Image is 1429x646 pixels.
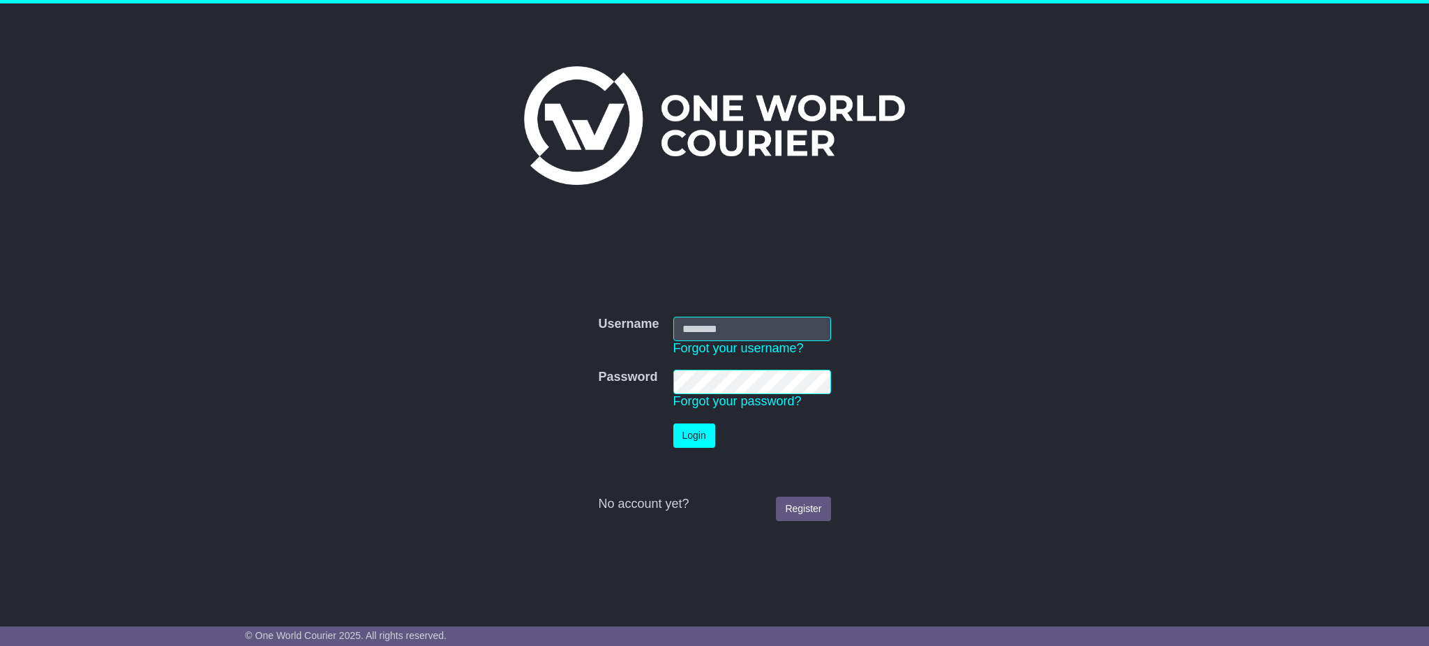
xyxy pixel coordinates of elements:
[524,66,905,185] img: One World
[673,394,802,408] a: Forgot your password?
[245,630,447,641] span: © One World Courier 2025. All rights reserved.
[673,423,715,448] button: Login
[598,317,659,332] label: Username
[673,341,804,355] a: Forgot your username?
[598,370,657,385] label: Password
[598,497,830,512] div: No account yet?
[776,497,830,521] a: Register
